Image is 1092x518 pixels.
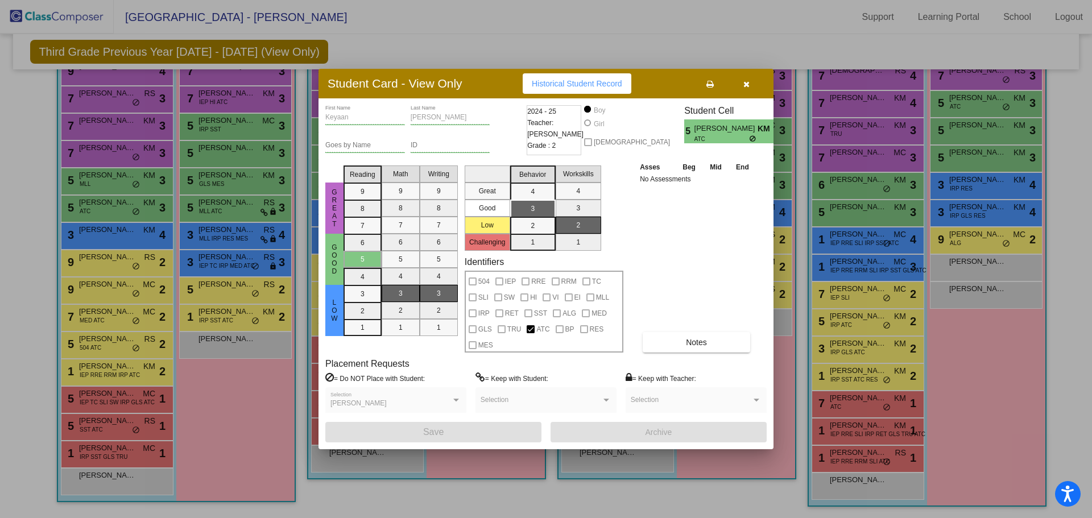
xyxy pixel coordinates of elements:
span: 3 [773,125,783,138]
span: VI [552,291,559,304]
button: Save [325,422,541,442]
span: TRU [507,322,522,336]
span: Teacher: [PERSON_NAME] [527,117,584,140]
button: Notes [643,332,750,353]
span: RET [505,306,519,320]
span: Historical Student Record [532,79,622,88]
label: = Keep with Teacher: [626,372,696,384]
span: [PERSON_NAME] [694,123,758,135]
span: ATC [536,322,549,336]
span: Good [329,243,340,275]
span: RRE [531,275,545,288]
span: 5 [684,125,694,138]
span: IRP [478,306,490,320]
span: SST [534,306,547,320]
span: SW [504,291,515,304]
span: Great [329,188,340,228]
label: = Keep with Student: [475,372,548,384]
span: MED [591,306,607,320]
th: Asses [637,161,675,173]
th: Beg [675,161,702,173]
label: = Do NOT Place with Student: [325,372,425,384]
span: SLI [478,291,489,304]
div: Girl [593,119,605,129]
span: 504 [478,275,490,288]
span: Grade : 2 [527,140,556,151]
div: Boy [593,105,606,115]
span: KM [758,123,773,135]
span: Archive [646,428,672,437]
td: No Assessments [637,173,756,185]
th: Mid [703,161,729,173]
span: MES [478,338,493,352]
span: Save [423,427,444,437]
span: Low [329,299,340,322]
label: Placement Requests [325,358,409,369]
span: [PERSON_NAME] [330,399,387,407]
span: ATC [694,135,750,143]
input: goes by name [325,142,405,150]
span: MLL [596,291,609,304]
span: [DEMOGRAPHIC_DATA] [594,135,670,149]
span: RES [590,322,604,336]
span: GLS [478,322,492,336]
span: 2024 - 25 [527,106,556,117]
button: Archive [551,422,767,442]
h3: Student Cell [684,105,783,116]
span: BP [565,322,574,336]
th: End [729,161,756,173]
span: EI [574,291,581,304]
span: HI [530,291,537,304]
h3: Student Card - View Only [328,76,462,90]
span: ALG [562,306,576,320]
span: RRM [561,275,577,288]
span: IEP [505,275,516,288]
span: Notes [686,338,707,347]
label: Identifiers [465,256,504,267]
button: Historical Student Record [523,73,631,94]
span: TC [592,275,601,288]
